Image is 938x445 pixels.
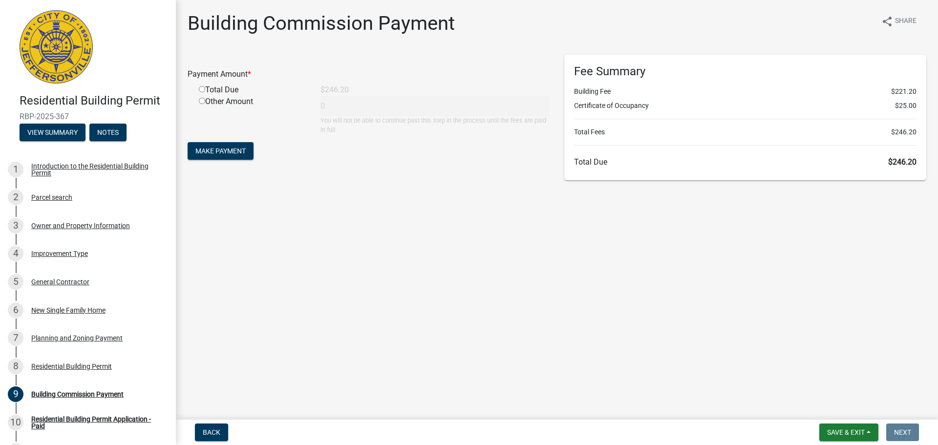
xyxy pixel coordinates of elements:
[31,278,89,285] div: General Contractor
[195,424,228,441] button: Back
[819,424,878,441] button: Save & Exit
[8,246,23,261] div: 4
[895,101,917,111] span: $25.00
[195,147,246,155] span: Make Payment
[8,302,23,318] div: 6
[8,218,23,233] div: 3
[894,428,911,436] span: Next
[574,101,917,111] li: Certificate of Occupancy
[31,416,160,429] div: Residential Building Permit Application - Paid
[574,157,917,167] h6: Total Due
[8,190,23,205] div: 2
[8,415,23,430] div: 10
[20,10,93,84] img: City of Jeffersonville, Indiana
[8,359,23,374] div: 8
[31,250,88,257] div: Improvement Type
[874,12,924,31] button: shareShare
[31,335,123,341] div: Planning and Zoning Payment
[8,386,23,402] div: 9
[89,129,127,137] wm-modal-confirm: Notes
[31,194,72,201] div: Parcel search
[31,363,112,370] div: Residential Building Permit
[8,330,23,346] div: 7
[8,162,23,177] div: 1
[8,274,23,290] div: 5
[20,94,168,108] h4: Residential Building Permit
[574,86,917,97] li: Building Fee
[886,424,919,441] button: Next
[881,16,893,27] i: share
[31,307,106,314] div: New Single Family Home
[31,391,124,398] div: Building Commission Payment
[192,96,313,134] div: Other Amount
[891,86,917,97] span: $221.20
[827,428,865,436] span: Save & Exit
[31,163,160,176] div: Introduction to the Residential Building Permit
[31,222,130,229] div: Owner and Property Information
[20,124,85,141] button: View Summary
[180,68,557,80] div: Payment Amount
[188,12,455,35] h1: Building Commission Payment
[89,124,127,141] button: Notes
[574,127,917,137] li: Total Fees
[20,129,85,137] wm-modal-confirm: Summary
[192,84,313,96] div: Total Due
[888,157,917,167] span: $246.20
[20,112,156,121] span: RBP-2025-367
[203,428,220,436] span: Back
[895,16,917,27] span: Share
[574,64,917,79] h6: Fee Summary
[188,142,254,160] button: Make Payment
[891,127,917,137] span: $246.20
